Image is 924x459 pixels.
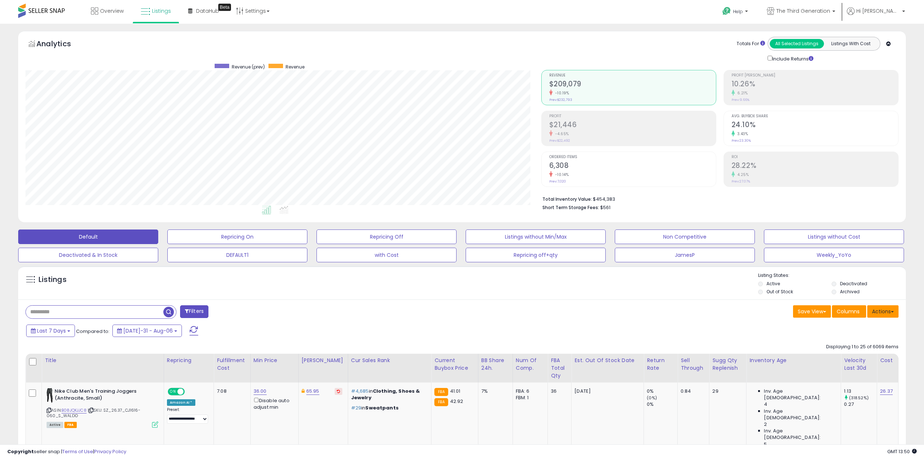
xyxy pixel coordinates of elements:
[764,421,767,428] span: 2
[549,179,566,184] small: Prev: 7,020
[549,155,716,159] span: Ordered Items
[549,74,716,78] span: Revenue
[887,448,917,455] span: 2025-08-14 13:50 GMT
[549,98,572,102] small: Prev: $232,793
[553,131,569,137] small: -4.65%
[737,40,765,47] div: Totals For
[735,90,748,96] small: 6.21%
[732,98,749,102] small: Prev: 9.66%
[434,398,448,406] small: FBA
[647,401,677,408] div: 0%
[551,388,566,395] div: 36
[365,404,399,411] span: Sweatpants
[184,389,195,395] span: OFF
[709,354,746,382] th: Please note that this number is a calculation based on your required days of coverage and your ve...
[867,305,899,318] button: Actions
[542,204,599,211] b: Short Term Storage Fees:
[351,388,426,401] p: in
[18,248,158,262] button: Deactivated & In Stock
[840,280,867,287] label: Deactivated
[351,388,369,395] span: #4,685
[316,229,457,244] button: Repricing Off
[47,422,63,428] span: All listings currently available for purchase on Amazon
[516,395,542,401] div: FBM: 1
[764,248,904,262] button: Weekly_YoYo
[764,428,835,441] span: Inv. Age [DEMOGRAPHIC_DATA]:
[615,248,755,262] button: JamesP
[549,138,570,143] small: Prev: $22,492
[217,388,245,395] div: 7.08
[351,405,426,411] p: in
[167,357,211,364] div: Repricing
[735,172,749,177] small: 4.25%
[856,7,900,15] span: Hi [PERSON_NAME]
[766,280,780,287] label: Active
[717,1,755,24] a: Help
[62,448,93,455] a: Terms of Use
[770,39,824,48] button: All Selected Listings
[167,399,195,406] div: Amazon AI *
[600,204,610,211] span: $561
[481,357,510,372] div: BB Share 24h.
[481,388,507,395] div: 7%
[764,401,767,408] span: 4
[434,388,448,396] small: FBA
[837,308,860,315] span: Columns
[76,328,109,335] span: Compared to:
[733,8,743,15] span: Help
[18,229,158,244] button: Default
[824,39,878,48] button: Listings With Cost
[94,448,126,455] a: Privacy Policy
[167,248,307,262] button: DEFAULT1
[844,357,874,372] div: Velocity Last 30d
[764,388,835,401] span: Inv. Age [DEMOGRAPHIC_DATA]:
[776,7,830,15] span: The Third Generation
[286,64,304,70] span: Revenue
[152,7,171,15] span: Listings
[254,388,267,395] a: 36.00
[840,289,860,295] label: Archived
[167,229,307,244] button: Repricing On
[466,248,606,262] button: Repricing off+qty
[832,305,866,318] button: Columns
[880,388,893,395] a: 26.37
[549,80,716,90] h2: $209,079
[549,121,716,130] h2: $21,446
[732,138,751,143] small: Prev: 23.30%
[217,357,247,372] div: Fulfillment Cost
[180,305,208,318] button: Filters
[549,161,716,171] h2: 6,308
[351,388,420,401] span: Clothing, Shoes & Jewelry
[7,448,126,455] div: seller snap | |
[434,357,475,372] div: Current Buybox Price
[254,357,295,364] div: Min Price
[712,388,741,395] div: 29
[47,407,140,418] span: | SKU: SZ_26.37_CJ1616-060_S_WALDO
[647,395,657,401] small: (0%)
[551,357,568,380] div: FBA Total Qty
[735,131,748,137] small: 3.43%
[254,396,293,411] div: Disable auto adjust min
[47,388,158,427] div: ASIN:
[574,357,641,364] div: Est. Out Of Stock Date
[45,357,161,364] div: Title
[574,388,638,395] p: [DATE]
[542,194,893,203] li: $454,383
[47,388,53,403] img: 21dNo7FhMPL._SL40_.jpg
[196,7,219,15] span: DataHub
[218,4,231,11] div: Tooltip anchor
[762,54,822,63] div: Include Returns
[793,305,831,318] button: Save View
[732,155,898,159] span: ROI
[466,229,606,244] button: Listings without Min/Max
[764,408,835,421] span: Inv. Age [DEMOGRAPHIC_DATA]:
[450,388,461,395] span: 41.01
[351,404,361,411] span: #29
[168,389,178,395] span: ON
[64,422,77,428] span: FBA
[232,64,265,70] span: Revenue (prev)
[316,248,457,262] button: with Cost
[100,7,124,15] span: Overview
[516,388,542,395] div: FBA: 6
[553,172,569,177] small: -10.14%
